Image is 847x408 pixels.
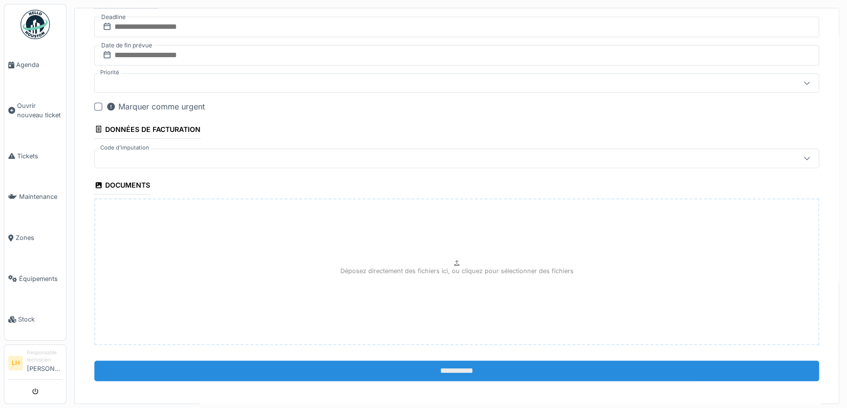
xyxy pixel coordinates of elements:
[4,44,66,86] a: Agenda
[27,349,62,364] div: Responsable technicien
[8,349,62,380] a: LH Responsable technicien[PERSON_NAME]
[21,10,50,39] img: Badge_color-CXgf-gQk.svg
[8,356,23,370] li: LH
[4,299,66,340] a: Stock
[98,68,121,77] label: Priorité
[19,192,62,201] span: Maintenance
[4,217,66,258] a: Zones
[98,144,151,152] label: Code d'imputation
[16,233,62,242] span: Zones
[4,176,66,217] a: Maintenance
[100,12,127,22] label: Deadline
[18,315,62,324] span: Stock
[94,178,150,194] div: Documents
[17,101,62,120] span: Ouvrir nouveau ticket
[17,151,62,161] span: Tickets
[4,258,66,300] a: Équipements
[4,86,66,136] a: Ouvrir nouveau ticket
[16,60,62,69] span: Agenda
[19,274,62,283] span: Équipements
[27,349,62,377] li: [PERSON_NAME]
[106,101,205,112] div: Marquer comme urgent
[4,136,66,177] a: Tickets
[94,122,201,139] div: Données de facturation
[100,40,153,51] label: Date de fin prévue
[340,266,574,276] p: Déposez directement des fichiers ici, ou cliquez pour sélectionner des fichiers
